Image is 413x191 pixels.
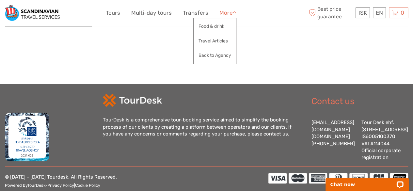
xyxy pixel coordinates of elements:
[194,20,236,33] a: Food & drink
[103,94,162,107] img: td-logo-white.png
[103,117,298,137] div: TourDesk is a comprehensive tour-booking service aimed to simplify the booking process of our cli...
[321,170,413,191] iframe: LiveChat chat widget
[307,6,354,20] span: Best price guarantee
[358,9,367,16] span: ISK
[75,183,100,188] a: Cookie Policy
[311,134,350,139] a: [DOMAIN_NAME]
[361,148,401,160] a: Official corporate registration
[311,96,408,107] h2: Contact us
[5,183,100,188] small: Powered by - |
[5,5,60,21] img: Scandinavian Travel
[5,112,49,161] img: fms.png
[27,183,45,188] a: TourDesk
[219,8,236,18] a: More
[183,8,208,18] a: Transfers
[106,8,120,18] a: Tours
[373,8,386,18] div: EN
[194,35,236,47] a: Travel Articles
[268,173,408,183] img: accepted cards
[131,8,172,18] a: Multi-day tours
[311,119,355,161] div: [EMAIL_ADDRESS][DOMAIN_NAME] [PHONE_NUMBER]
[400,9,405,16] span: 0
[361,119,408,161] div: Tour Desk ehf. [STREET_ADDRESS] IS6005100370 VAT#114044
[47,183,74,188] a: Privacy Policy
[194,49,236,62] a: Back to Agency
